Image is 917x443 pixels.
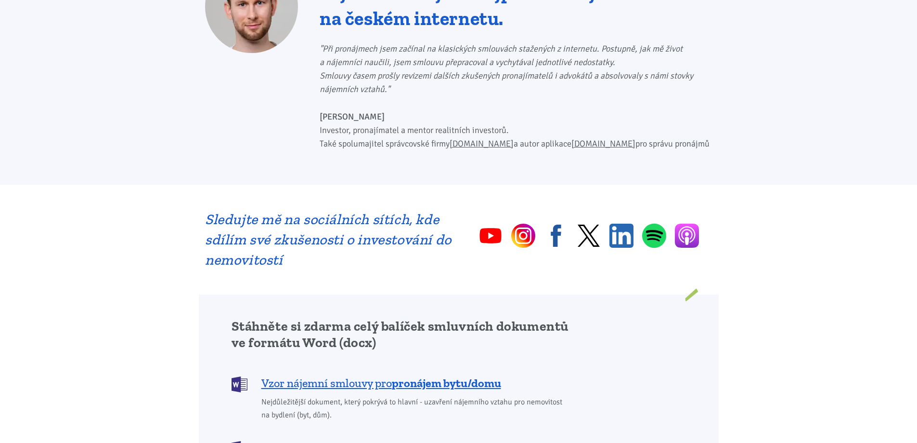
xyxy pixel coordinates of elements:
[609,224,633,248] a: Linkedin
[232,376,569,391] a: Vzor nájemní smlouvy propronájem bytu/domu
[571,138,635,149] a: [DOMAIN_NAME]
[675,224,699,248] a: Apple Podcasts
[511,224,535,248] a: Instagram
[232,376,247,392] img: DOCX (Word)
[577,224,601,248] a: Twitter
[320,43,693,94] i: "Při pronájmech jsem začínal na klasických smlouvách stažených z internetu. Postupně, jak mě živo...
[320,111,385,122] b: [PERSON_NAME]
[261,396,569,422] span: Nejdůležitější dokument, který pokrývá to hlavní - uzavření nájemního vztahu pro nemovitost na by...
[478,224,503,248] a: YouTube
[450,138,514,149] a: [DOMAIN_NAME]
[232,318,569,351] h2: Stáhněte si zdarma celý balíček smluvních dokumentů ve formátu Word (docx)
[205,209,452,270] h2: Sledujte mě na sociálních sítích, kde sdílím své zkušenosti o investování do nemovitostí
[320,110,712,150] p: Investor, pronajímatel a mentor realitních investorů. Také spolumajitel správcovské firmy a autor...
[544,224,568,248] a: Facebook
[642,223,666,248] a: Spotify
[392,376,501,390] b: pronájem bytu/domu
[261,376,501,391] span: Vzor nájemní smlouvy pro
